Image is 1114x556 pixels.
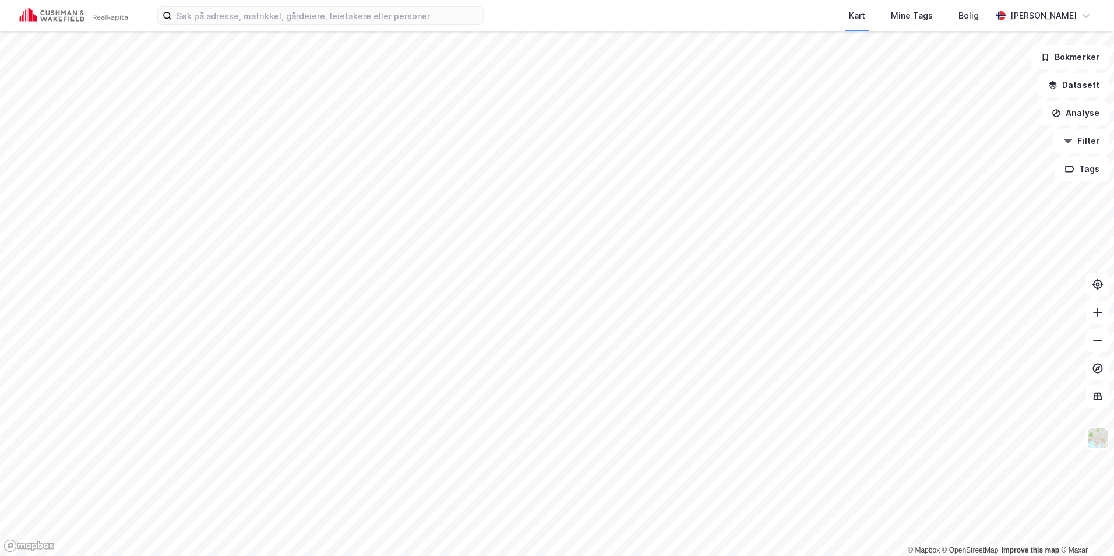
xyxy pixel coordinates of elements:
[942,546,999,554] a: OpenStreetMap
[1055,157,1109,181] button: Tags
[1010,9,1077,23] div: [PERSON_NAME]
[1038,73,1109,97] button: Datasett
[1031,45,1109,69] button: Bokmerker
[1053,129,1109,153] button: Filter
[3,539,55,553] a: Mapbox homepage
[1056,500,1114,556] iframe: Chat Widget
[1087,427,1109,449] img: Z
[958,9,979,23] div: Bolig
[908,546,940,554] a: Mapbox
[1042,101,1109,125] button: Analyse
[1056,500,1114,556] div: Kontrollprogram for chat
[891,9,933,23] div: Mine Tags
[19,8,129,24] img: cushman-wakefield-realkapital-logo.202ea83816669bd177139c58696a8fa1.svg
[1002,546,1059,554] a: Improve this map
[172,7,483,24] input: Søk på adresse, matrikkel, gårdeiere, leietakere eller personer
[849,9,865,23] div: Kart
